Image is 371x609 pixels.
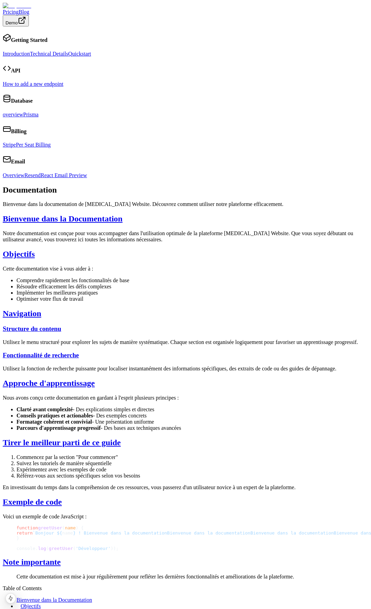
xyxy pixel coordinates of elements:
[3,20,29,25] a: Demo
[16,425,101,431] strong: Parcours d'apprentissage progressif
[16,284,368,290] li: Résoudre efficacement les défis complexes
[3,230,368,243] p: Notre documentation est conçue pour vous accompagner dans l'utilisation optimale de la plateforme...
[16,536,19,541] span: }
[49,546,73,551] span: greetUser
[16,419,368,425] li: - Une présentation uniforme
[62,525,65,530] span: (
[3,9,19,15] a: Pricing
[16,597,92,603] a: Bienvenue dans la Documentation
[76,525,83,530] span: ) {
[3,266,368,272] p: Cette documentation vise à vous aider à :
[3,484,368,491] p: En investissant du temps dans la compréhension de ces ressources, vous passerez d'un utilisateur ...
[3,366,368,372] p: Utilisez la fonction de recherche puissante pour localiser instantanément des informations spécif...
[16,413,93,418] strong: Conseils pratiques et actionables
[19,9,29,15] a: Blog
[33,530,62,536] span: `Bonjour ${
[3,309,41,318] a: Navigation
[3,3,368,9] a: Dopamine
[16,290,368,296] li: Implémenter les meilleures pratiques
[30,51,68,57] a: Technical Details
[3,250,35,258] a: Objectifs
[3,3,31,9] img: Dopamine
[41,172,87,178] a: React Email Preview
[3,514,368,520] p: Voici un exemple de code JavaScript :
[16,473,368,479] li: Référez-vous aux sections spécifiques selon vos besoins
[16,467,368,473] li: Expérimentez avec les exemples de code
[76,546,111,551] span: 'Développeur'
[3,64,368,74] h4: API
[16,454,368,460] li: Commencez par la section "Pour commencer"
[3,339,368,345] p: Utilisez le menu structuré pour explorer les sujets de manière systématique. Chaque section est o...
[3,558,61,566] a: Note importante
[3,201,368,207] p: Bienvenue dans la documentation de [MEDICAL_DATA] Website. Découvrez comment utiliser notre plate...
[3,142,16,148] a: Stripe
[16,296,368,302] li: Optimiser votre flux de travail
[16,419,92,425] strong: Formatage cohérent et convivial
[16,413,368,419] li: - Des exemples concrets
[3,325,61,332] a: Structure du contenu
[16,425,368,431] li: - Des bases aux techniques avancées
[3,214,123,223] a: Bienvenue dans la Documentation
[3,94,368,104] h4: Database
[16,142,50,148] a: Per Seat Billing
[3,112,23,117] a: overview
[3,438,121,447] a: Tirer le meilleur parti de ce guide
[73,546,76,551] span: (
[3,172,24,178] a: Overview
[24,172,41,178] a: Resend
[16,525,38,530] span: function
[3,395,368,401] p: Nous avons conçu cette documentation en gardant à l'esprit plusieurs principes :
[21,603,41,609] a: Objectifs
[16,406,368,413] li: - Des explications simples et directes
[16,530,33,536] span: return
[111,546,119,551] span: ));
[3,185,368,195] h1: Documentation
[3,81,63,87] a: How to add a new endpoint
[38,525,62,530] span: greetUser
[46,546,49,551] span: (
[16,406,73,412] strong: Clarté avant complexité
[38,546,46,551] span: log
[3,34,368,43] h4: Getting Started
[16,574,355,580] p: Cette documentation est mise à jour régulièrement pour refléter les dernières fonctionnalités et ...
[3,155,368,165] h4: Email
[16,546,38,551] span: console.
[3,51,30,57] a: Introduction
[23,112,38,117] a: Prisma
[3,497,62,506] a: Exemple de code
[68,51,91,57] a: Quickstart
[3,352,79,359] a: Fonctionnalité de recherche
[65,525,76,530] span: name
[3,125,368,135] h4: Billing
[16,460,368,467] li: Suivez les tutoriels de manière séquentielle
[3,15,29,26] button: Demo
[3,585,368,591] div: Table of Contents
[62,530,73,536] span: name
[16,277,368,284] li: Comprendre rapidement les fonctionnalités de base
[3,379,95,388] a: Approche d'apprentissage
